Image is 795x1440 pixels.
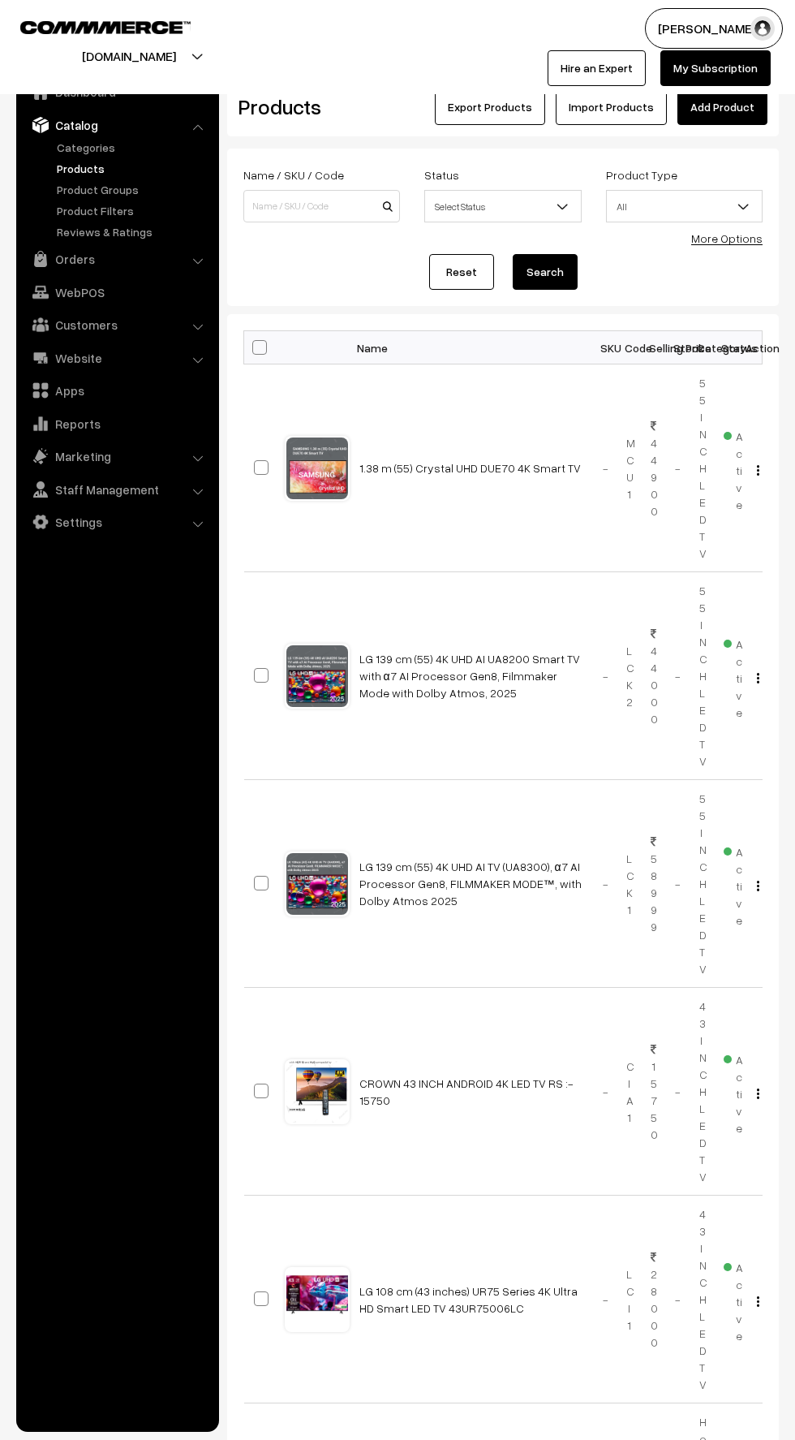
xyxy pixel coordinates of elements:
a: LG 139 cm (55) 4K UHD AI TV (UA8300), α7 AI Processor Gen8, FILMMAKER MODE™, with Dolby Atmos 2025 [359,860,582,908]
a: Import Products [556,89,667,125]
a: Website [20,343,213,373]
td: - [665,1196,690,1403]
td: LCI1 [617,1196,641,1403]
label: Product Type [606,166,677,183]
span: All [606,190,763,222]
td: - [593,364,617,572]
label: Name / SKU / Code [243,166,344,183]
label: Status [424,166,459,183]
img: Menu [757,673,759,683]
a: Orders [20,244,213,274]
th: Action [738,331,763,364]
img: Menu [757,881,759,891]
a: WebPOS [20,278,213,307]
a: COMMMERCE [20,16,162,36]
span: Active [724,839,743,929]
td: 43 INCH LED TV [690,1196,714,1403]
td: - [593,1196,617,1403]
a: Products [53,160,213,177]
img: Menu [757,1089,759,1099]
a: Reports [20,409,213,438]
td: CIA1 [617,988,641,1196]
td: LCK2 [617,572,641,780]
a: Categories [53,139,213,156]
td: - [665,364,690,572]
span: Active [724,632,743,721]
th: Stock [665,331,690,364]
a: Staff Management [20,475,213,504]
a: CROWN 43 INCH ANDROID 4K LED TV RS :- 15750 [359,1076,574,1107]
img: user [750,16,775,41]
h2: Products [238,94,398,119]
th: Name [350,331,593,364]
td: 55 INCH LED TV [690,780,714,988]
td: 58999 [641,780,665,988]
th: Category [690,331,714,364]
td: 15750 [641,988,665,1196]
td: - [593,572,617,780]
td: - [593,988,617,1196]
a: Add Product [677,89,767,125]
button: [DOMAIN_NAME] [25,36,233,76]
a: More Options [691,231,763,245]
span: Select Status [424,190,581,222]
img: Menu [757,465,759,476]
img: Menu [757,1296,759,1307]
input: Name / SKU / Code [243,190,400,222]
th: Selling Price [641,331,665,364]
td: - [665,572,690,780]
td: 44000 [641,572,665,780]
button: Search [513,254,578,290]
a: LG 108 cm (43 inches) UR75 Series 4K Ultra HD Smart LED TV 43UR75006LC [359,1284,578,1315]
span: Active [724,1047,743,1136]
td: - [593,780,617,988]
a: 1.38 m (55) Crystal UHD DUE70 4K Smart TV [359,461,581,475]
td: - [665,988,690,1196]
span: Select Status [425,192,580,221]
td: LCK1 [617,780,641,988]
a: Customers [20,310,213,339]
button: Export Products [435,89,545,125]
a: LG 139 cm (55) 4K UHD AI UA8200 Smart TV with α7 AI Processor Gen8, Filmmaker Mode with Dolby Atm... [359,652,580,700]
a: Reviews & Ratings [53,223,213,240]
span: Active [724,424,743,513]
th: Status [714,331,738,364]
a: Hire an Expert [548,50,646,86]
td: 43 INCH LED TV [690,988,714,1196]
th: SKU [593,331,617,364]
a: Product Groups [53,181,213,198]
td: 55 INCH LED TV [690,572,714,780]
td: 55 INCH LED TV [690,364,714,572]
a: Product Filters [53,202,213,219]
th: Code [617,331,641,364]
a: Reset [429,254,494,290]
a: Apps [20,376,213,405]
td: 44900 [641,364,665,572]
span: Active [724,1255,743,1344]
img: COMMMERCE [20,21,191,33]
td: - [665,780,690,988]
a: My Subscription [660,50,771,86]
td: 28000 [641,1196,665,1403]
button: [PERSON_NAME] [645,8,783,49]
span: All [607,192,762,221]
td: MCU1 [617,364,641,572]
a: Catalog [20,110,213,140]
a: Marketing [20,442,213,471]
a: Settings [20,507,213,537]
